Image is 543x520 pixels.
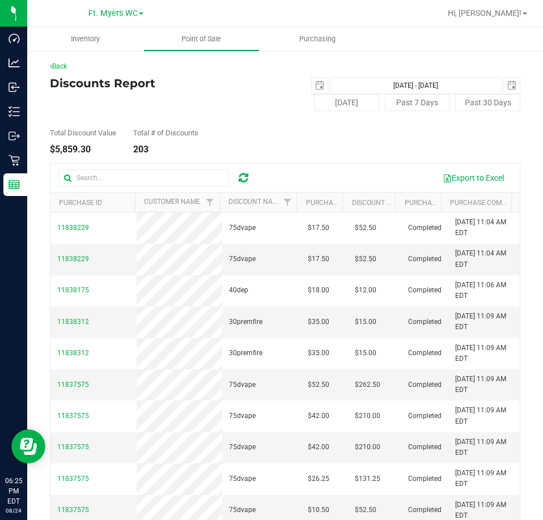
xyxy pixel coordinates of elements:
[308,285,329,296] span: $18.00
[306,199,363,207] a: Purchase Total
[284,34,351,44] span: Purchasing
[57,286,89,294] span: 11838175
[5,476,22,506] p: 06:25 PM EDT
[144,198,200,206] a: Customer Name
[455,94,520,111] button: Past 30 Days
[455,217,513,238] span: [DATE] 11:04 AM EDT
[229,474,256,484] span: 75dvape
[27,27,143,51] a: Inventory
[229,411,256,421] span: 75dvape
[355,505,376,515] span: $52.50
[308,348,329,359] span: $35.00
[229,223,256,233] span: 75dvape
[408,474,442,484] span: Completed
[455,468,513,489] span: [DATE] 11:09 AM EDT
[9,130,20,142] inline-svg: Outbound
[143,27,260,51] a: Point of Sale
[133,145,198,154] div: 203
[88,8,138,18] span: Ft. Myers WC
[455,280,513,301] span: [DATE] 11:06 AM EDT
[504,78,520,93] span: select
[9,179,20,190] inline-svg: Reports
[408,348,442,359] span: Completed
[9,82,20,93] inline-svg: Inbound
[57,349,89,357] span: 11838312
[355,285,376,296] span: $12.00
[57,475,89,483] span: 11837575
[435,168,511,187] button: Export to Excel
[228,198,282,206] a: Discount Name
[405,199,466,207] a: Purchase Status
[455,437,513,458] span: [DATE] 11:09 AM EDT
[59,199,102,207] a: Purchase ID
[229,254,256,265] span: 75dvape
[385,94,450,111] button: Past 7 Days
[408,411,442,421] span: Completed
[308,254,329,265] span: $17.50
[57,224,89,232] span: 11838229
[229,505,256,515] span: 75dvape
[260,27,376,51] a: Purchasing
[229,442,256,453] span: 75dvape
[229,285,248,296] span: 40dep
[408,223,442,233] span: Completed
[278,193,296,212] a: Filter
[455,248,513,270] span: [DATE] 11:04 AM EDT
[408,442,442,453] span: Completed
[455,311,513,333] span: [DATE] 11:09 AM EDT
[355,223,376,233] span: $52.50
[50,62,67,70] a: Back
[229,380,256,390] span: 75dvape
[408,317,442,327] span: Completed
[355,317,376,327] span: $15.00
[312,78,328,93] span: select
[50,129,116,137] div: Total Discount Value
[57,506,89,514] span: 11837575
[57,412,89,420] span: 11837575
[133,129,198,137] div: Total # of Discounts
[9,106,20,117] inline-svg: Inventory
[56,34,115,44] span: Inventory
[59,169,229,186] input: Search...
[355,348,376,359] span: $15.00
[355,474,380,484] span: $131.25
[408,505,442,515] span: Completed
[50,145,116,154] div: $5,859.30
[308,380,329,390] span: $52.50
[308,505,329,515] span: $10.50
[455,343,513,364] span: [DATE] 11:09 AM EDT
[308,474,329,484] span: $26.25
[57,443,89,451] span: 11837575
[201,193,219,212] a: Filter
[9,57,20,69] inline-svg: Analytics
[408,254,442,265] span: Completed
[229,317,262,327] span: 30premfire
[450,199,536,207] a: Purchase Completed At
[308,317,329,327] span: $35.00
[11,429,45,463] iframe: Resource center
[455,374,513,395] span: [DATE] 11:09 AM EDT
[455,405,513,427] span: [DATE] 11:09 AM EDT
[448,8,521,18] span: Hi, [PERSON_NAME]!
[352,199,408,207] a: Discount Value
[9,33,20,44] inline-svg: Dashboard
[308,223,329,233] span: $17.50
[408,285,442,296] span: Completed
[408,380,442,390] span: Completed
[355,442,380,453] span: $210.00
[9,155,20,166] inline-svg: Retail
[57,381,89,389] span: 11837575
[308,442,329,453] span: $42.00
[50,77,285,89] h4: Discounts Report
[5,506,22,515] p: 08/24
[355,254,376,265] span: $52.50
[57,255,89,263] span: 11838229
[57,318,89,326] span: 11838312
[355,380,380,390] span: $262.50
[308,411,329,421] span: $42.00
[166,34,236,44] span: Point of Sale
[355,411,380,421] span: $210.00
[229,348,262,359] span: 30premfire
[314,94,379,111] button: [DATE]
